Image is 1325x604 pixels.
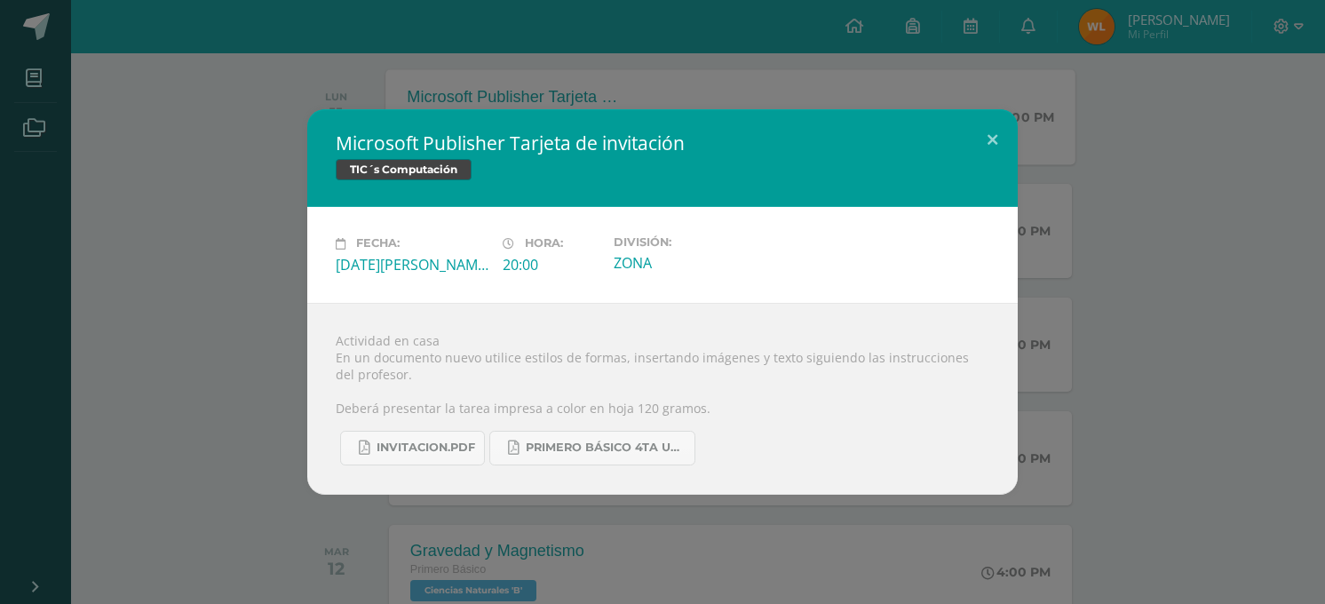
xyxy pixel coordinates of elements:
[336,131,989,155] h2: Microsoft Publisher Tarjeta de invitación
[503,255,599,274] div: 20:00
[377,441,475,455] span: INVITACION.pdf
[489,431,695,465] a: PRIMERO BÁSICO 4TA UNIDAD..pdf
[526,441,686,455] span: PRIMERO BÁSICO 4TA UNIDAD..pdf
[356,237,400,250] span: Fecha:
[614,253,766,273] div: ZONA
[336,159,472,180] span: TIC´s Computación
[340,431,485,465] a: INVITACION.pdf
[336,255,488,274] div: [DATE][PERSON_NAME]
[614,235,766,249] label: División:
[525,237,563,250] span: Hora:
[967,109,1018,170] button: Close (Esc)
[307,303,1018,495] div: Actividad en casa En un documento nuevo utilice estilos de formas, insertando imágenes y texto si...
